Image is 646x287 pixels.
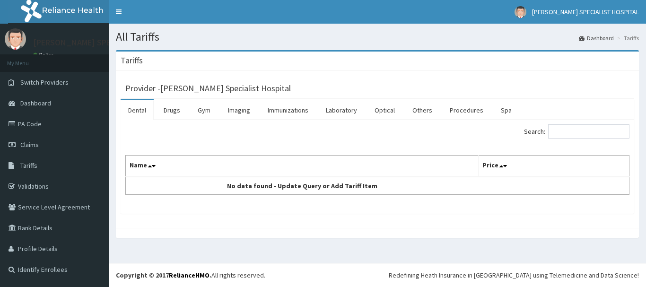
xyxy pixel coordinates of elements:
[125,84,291,93] h3: Provider - [PERSON_NAME] Specialist Hospital
[33,38,178,47] p: [PERSON_NAME] SPECIALIST HOSPITAL
[20,99,51,107] span: Dashboard
[156,100,188,120] a: Drugs
[121,56,143,65] h3: Tariffs
[33,52,56,58] a: Online
[20,78,69,87] span: Switch Providers
[116,271,211,279] strong: Copyright © 2017 .
[478,156,629,177] th: Price
[579,34,614,42] a: Dashboard
[442,100,491,120] a: Procedures
[126,156,479,177] th: Name
[260,100,316,120] a: Immunizations
[109,263,646,287] footer: All rights reserved.
[121,100,154,120] a: Dental
[405,100,440,120] a: Others
[126,177,479,195] td: No data found - Update Query or Add Tariff Item
[515,6,526,18] img: User Image
[20,161,37,170] span: Tariffs
[493,100,519,120] a: Spa
[548,124,629,139] input: Search:
[532,8,639,16] span: [PERSON_NAME] SPECIALIST HOSPITAL
[20,140,39,149] span: Claims
[318,100,365,120] a: Laboratory
[615,34,639,42] li: Tariffs
[169,271,210,279] a: RelianceHMO
[190,100,218,120] a: Gym
[524,124,629,139] label: Search:
[116,31,639,43] h1: All Tariffs
[220,100,258,120] a: Imaging
[389,270,639,280] div: Redefining Heath Insurance in [GEOGRAPHIC_DATA] using Telemedicine and Data Science!
[5,28,26,50] img: User Image
[367,100,402,120] a: Optical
